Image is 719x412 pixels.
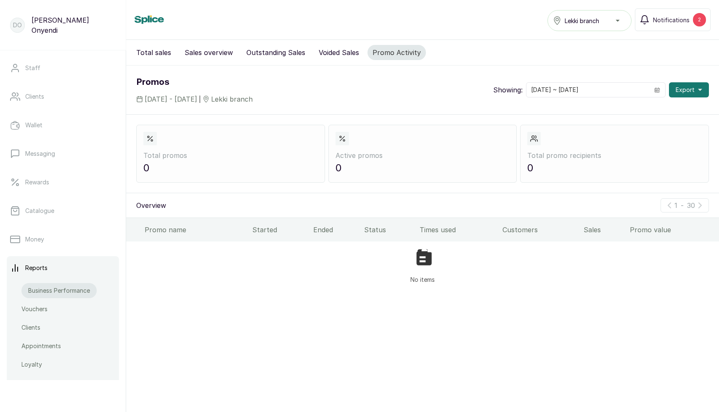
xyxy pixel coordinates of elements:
button: Export [669,82,709,97]
svg: calendar [654,87,660,93]
button: Voided Sales [314,45,364,60]
p: Money [25,235,44,244]
p: Appointments [21,342,61,350]
p: Overview [136,200,166,210]
input: Select date [526,83,649,97]
a: Clients [7,85,119,108]
div: Promo value [630,225,716,235]
p: 0 [336,160,510,176]
p: 1 [674,200,677,210]
p: Tips [21,379,34,387]
a: Clients [21,320,40,335]
a: Catalogue [7,199,119,223]
button: Sales overview [180,45,238,60]
p: Showing: [493,85,523,95]
a: Messaging [7,142,119,165]
p: Catalogue [25,207,54,215]
p: Messaging [25,150,55,158]
a: Money [7,228,119,251]
p: 0 [527,160,702,176]
div: Times used [420,225,496,235]
p: Clients [25,92,44,101]
p: Business Performance [28,286,90,295]
h1: Promos [136,76,253,89]
p: Vouchers [21,305,48,313]
a: Vouchers [21,302,48,317]
a: Staff [7,56,119,80]
div: Sales [584,225,623,235]
div: Customers [502,225,577,235]
a: Business Performance [21,283,97,298]
button: Outstanding Sales [241,45,310,60]
p: Active promos [336,150,510,160]
p: Total promos [143,150,318,160]
p: Rewards [25,178,49,186]
a: Wallet [7,113,119,137]
span: | [199,95,201,104]
button: Promo Activity [367,45,426,60]
p: DO [13,21,22,29]
p: 30 [687,200,695,210]
span: Lekki branch [565,16,599,25]
span: Notifications [653,16,690,24]
div: Promo name [145,225,246,235]
p: - [681,200,684,210]
button: Lekki branch [547,10,632,31]
p: Clients [21,323,40,332]
p: [PERSON_NAME] Onyendi [32,15,116,35]
button: Total sales [131,45,176,60]
p: Loyalty [21,360,42,369]
a: Rewards [7,171,119,194]
p: No items [410,275,435,284]
p: Reports [25,264,48,272]
div: 2 [693,13,706,26]
button: Notifications2 [635,8,711,31]
p: 0 [143,160,318,176]
p: Total promo recipients [527,150,702,160]
span: Lekki branch [211,94,253,104]
div: Status [364,225,412,235]
span: Export [676,86,695,94]
p: Staff [25,64,40,72]
span: [DATE] - [DATE] [145,94,197,104]
a: Tips [21,375,34,391]
div: Ended [313,225,358,235]
p: Wallet [25,121,42,129]
a: Reports [7,256,119,280]
div: Started [252,225,307,235]
a: Appointments [21,339,61,354]
a: Loyalty [21,357,42,372]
